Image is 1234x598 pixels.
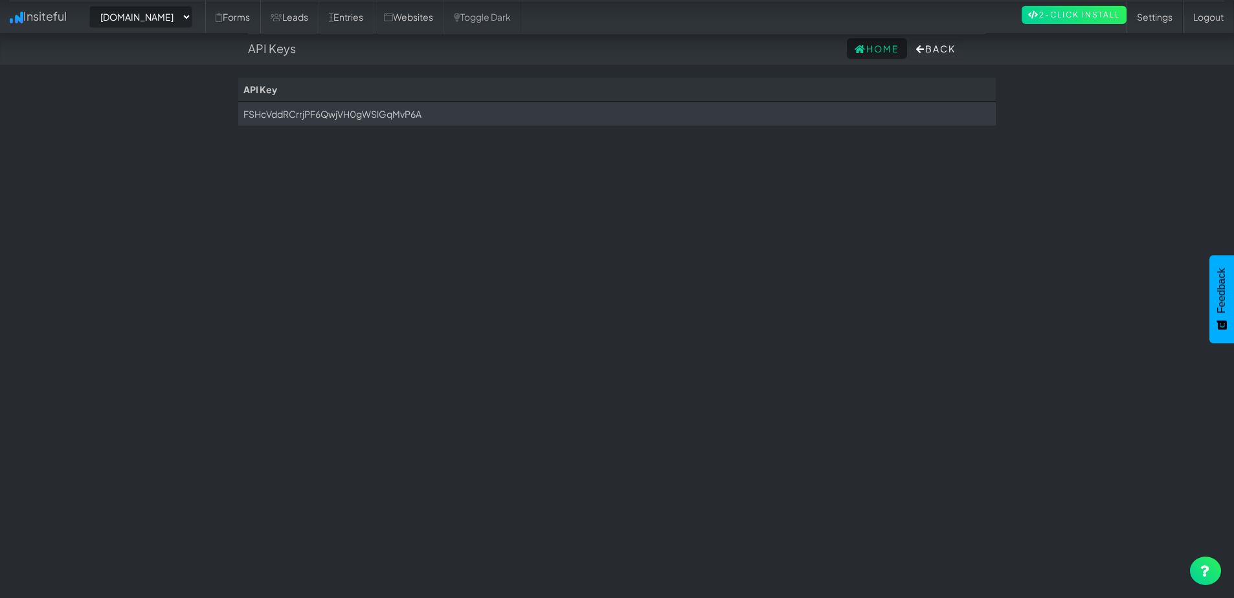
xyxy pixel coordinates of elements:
[1209,255,1234,343] button: Feedback - Show survey
[260,1,319,33] a: Leads
[238,102,996,126] td: FSHcVddRCrrjPF6QwjVH0gWSlGqMvP6A
[319,1,374,33] a: Entries
[205,1,260,33] a: Forms
[1216,268,1228,313] span: Feedback
[1022,6,1127,24] a: 2-Click Install
[248,42,296,55] h4: API Keys
[374,1,443,33] a: Websites
[10,12,23,23] img: icon.png
[443,1,521,33] a: Toggle Dark
[238,78,996,102] th: API Key
[1127,1,1183,33] a: Settings
[908,38,963,59] button: Back
[847,38,907,59] a: Home
[1183,1,1234,33] a: Logout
